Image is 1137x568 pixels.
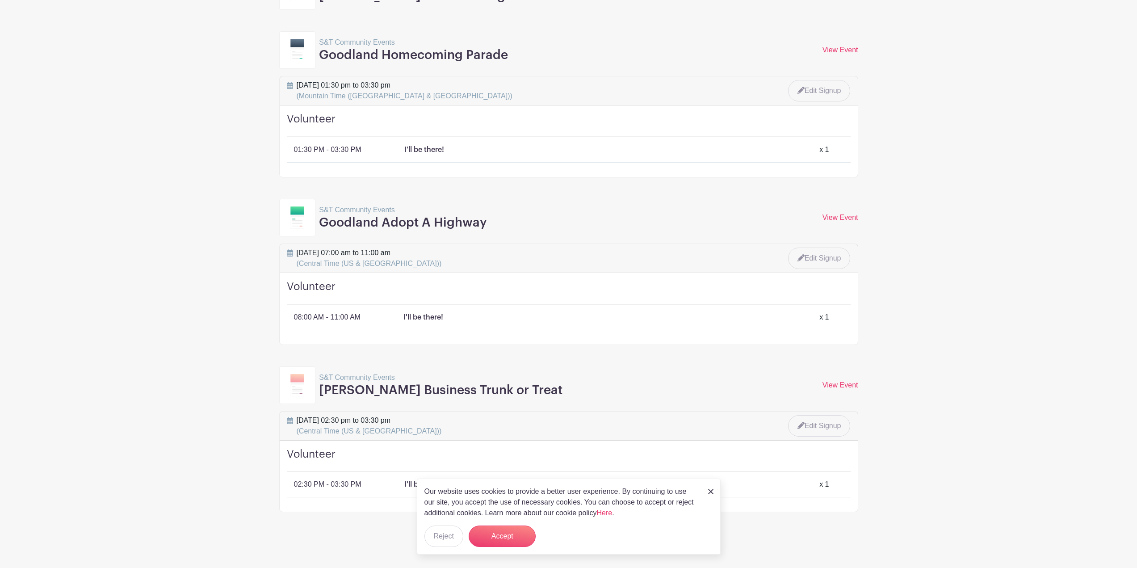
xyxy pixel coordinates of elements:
[287,280,851,305] h4: Volunteer
[319,372,562,383] p: S&T Community Events
[287,448,851,472] h4: Volunteer
[294,144,361,155] p: 01:30 PM - 03:30 PM
[297,92,512,100] span: (Mountain Time ([GEOGRAPHIC_DATA] & [GEOGRAPHIC_DATA]))
[708,489,713,494] img: close_button-5f87c8562297e5c2d7936805f587ecaba9071eb48480494691a3f1689db116b3.svg
[822,381,858,389] a: View Event
[788,248,851,269] a: Edit Signup
[290,374,305,396] img: template10-24083a478ec252dc100daca82dff146db39c2192486195c61093c84ba758e62c.svg
[424,486,699,518] p: Our website uses cookies to provide a better user experience. By continuing to use our site, you ...
[297,80,512,101] span: [DATE] 01:30 pm to 03:30 pm
[319,383,562,398] h3: [PERSON_NAME] Business Trunk or Treat
[403,312,443,323] p: I'll be there!
[319,48,508,63] h3: Goodland Homecoming Parade
[294,479,361,490] p: 02:30 PM - 03:30 PM
[822,46,858,54] a: View Event
[819,312,829,323] div: x 1
[297,248,442,269] span: [DATE] 07:00 am to 11:00 am
[319,205,487,215] p: S&T Community Events
[819,144,829,155] div: x 1
[788,415,851,437] a: Edit Signup
[469,526,536,547] button: Accept
[819,479,829,490] div: x 1
[822,214,858,221] a: View Event
[404,144,444,155] p: I'll be there!
[297,415,442,437] span: [DATE] 02:30 pm to 03:30 pm
[297,260,442,267] span: (Central Time (US & [GEOGRAPHIC_DATA]))
[297,427,442,435] span: (Central Time (US & [GEOGRAPHIC_DATA]))
[424,526,463,547] button: Reject
[788,80,851,101] a: Edit Signup
[290,206,305,229] img: template5-56c615b85d9d23f07d74b01a14accf4829a5d2748e13f294e2c976ec4d5c7766.svg
[319,37,508,48] p: S&T Community Events
[319,215,487,231] h3: Goodland Adopt A Highway
[290,39,305,61] img: template7-311729df8f7175cbd4217177810828cb52ee7f38602dfffeb592f47158fe024e.svg
[294,312,361,323] p: 08:00 AM - 11:00 AM
[404,479,444,490] p: I'll be there!
[287,113,851,137] h4: Volunteer
[597,509,613,517] a: Here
